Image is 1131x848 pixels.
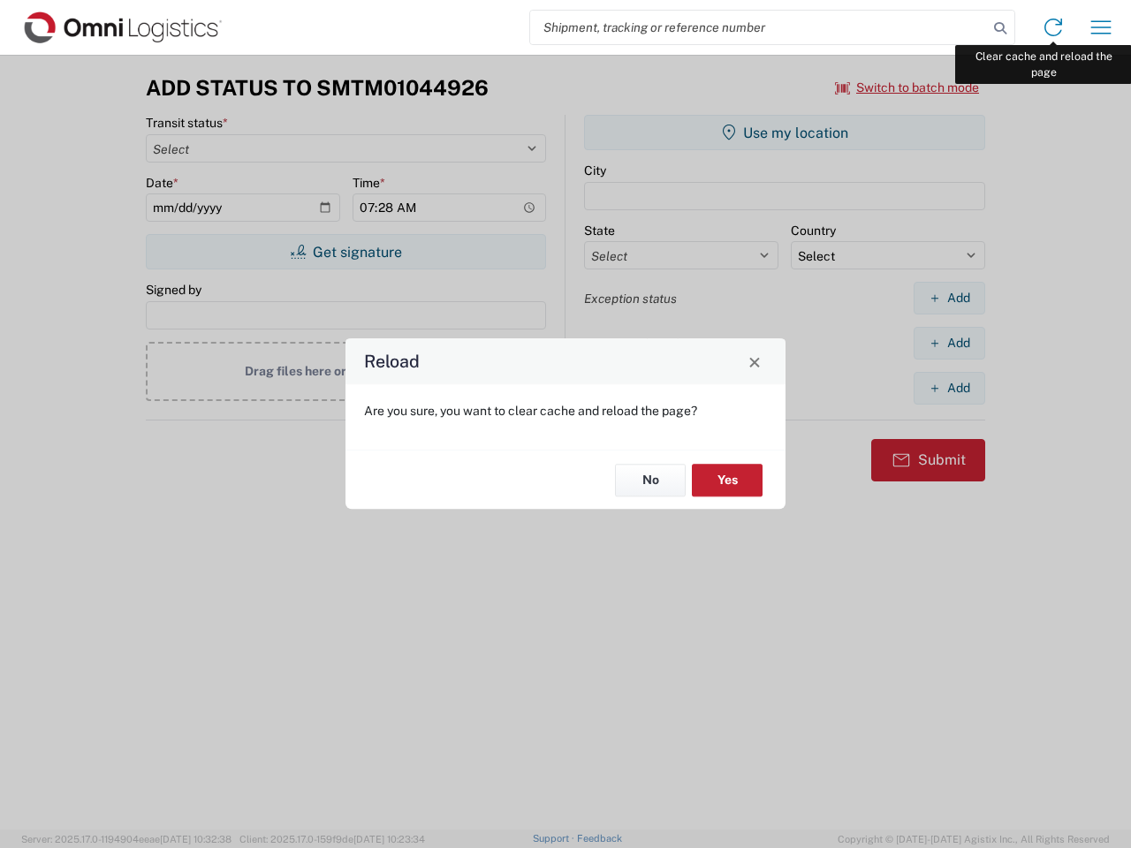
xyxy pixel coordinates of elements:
p: Are you sure, you want to clear cache and reload the page? [364,403,767,419]
input: Shipment, tracking or reference number [530,11,988,44]
button: Close [742,349,767,374]
h4: Reload [364,349,420,375]
button: Yes [692,464,763,496]
button: No [615,464,686,496]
